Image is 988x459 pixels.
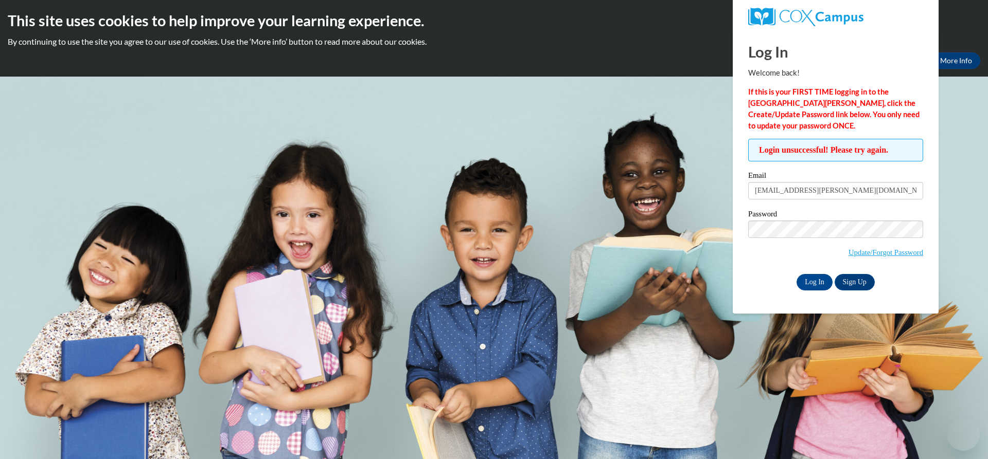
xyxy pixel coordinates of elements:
label: Password [748,210,923,221]
h1: Log In [748,41,923,62]
p: By continuing to use the site you agree to our use of cookies. Use the ‘More info’ button to read... [8,36,980,47]
img: COX Campus [748,8,863,26]
a: COX Campus [748,8,923,26]
iframe: Button to launch messaging window [947,418,980,451]
strong: If this is your FIRST TIME logging in to the [GEOGRAPHIC_DATA][PERSON_NAME], click the Create/Upd... [748,87,920,130]
a: More Info [932,52,980,69]
span: Login unsuccessful! Please try again. [748,139,923,161]
input: Log In [797,274,833,290]
a: Sign Up [835,274,875,290]
p: Welcome back! [748,67,923,79]
a: Update/Forgot Password [849,248,923,256]
h2: This site uses cookies to help improve your learning experience. [8,10,980,31]
label: Email [748,172,923,182]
